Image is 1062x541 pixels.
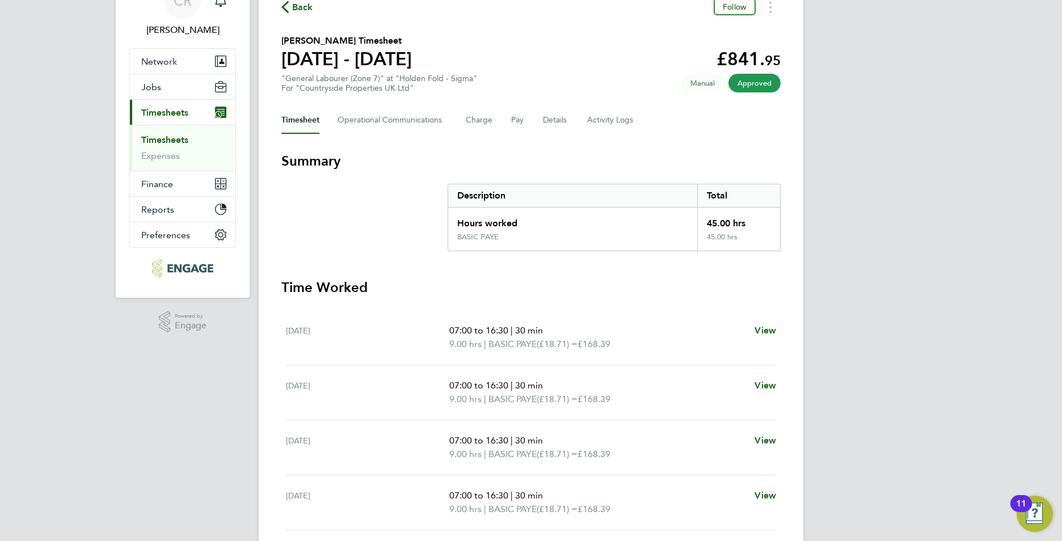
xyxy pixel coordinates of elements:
[130,125,235,171] div: Timesheets
[578,504,610,514] span: £168.39
[449,490,508,501] span: 07:00 to 16:30
[515,490,543,501] span: 30 min
[457,233,499,242] div: BASIC PAYE
[281,74,477,93] div: "General Labourer (Zone 7)" at "Holden Fold - Sigma"
[515,435,543,446] span: 30 min
[449,325,508,336] span: 07:00 to 16:30
[511,435,513,446] span: |
[130,171,235,196] button: Finance
[286,379,449,406] div: [DATE]
[537,339,578,349] span: (£18.71) =
[448,208,697,233] div: Hours worked
[129,23,236,37] span: Callum Riley
[488,392,537,406] span: BASIC PAYE
[141,134,188,145] a: Timesheets
[543,107,569,134] button: Details
[292,1,313,14] span: Back
[697,208,780,233] div: 45.00 hrs
[511,107,525,134] button: Pay
[537,449,578,459] span: (£18.71) =
[697,233,780,251] div: 45.00 hrs
[338,107,448,134] button: Operational Communications
[511,490,513,501] span: |
[130,222,235,247] button: Preferences
[717,48,781,70] app-decimal: £841.
[141,107,188,118] span: Timesheets
[537,504,578,514] span: (£18.71) =
[130,49,235,74] button: Network
[578,339,610,349] span: £168.39
[537,394,578,404] span: (£18.71) =
[515,325,543,336] span: 30 min
[141,230,190,240] span: Preferences
[578,449,610,459] span: £168.39
[141,56,177,67] span: Network
[449,449,482,459] span: 9.00 hrs
[175,311,206,321] span: Powered by
[765,52,781,69] span: 95
[449,435,508,446] span: 07:00 to 16:30
[175,321,206,331] span: Engage
[281,278,781,297] h3: Time Worked
[755,490,776,501] span: View
[130,197,235,222] button: Reports
[466,107,493,134] button: Charge
[755,324,776,337] a: View
[723,2,747,12] span: Follow
[755,325,776,336] span: View
[578,394,610,404] span: £168.39
[484,449,486,459] span: |
[141,204,174,215] span: Reports
[448,184,697,207] div: Description
[728,74,781,92] span: This timesheet has been approved.
[281,107,319,134] button: Timesheet
[755,434,776,447] a: View
[755,380,776,391] span: View
[281,83,477,93] div: For "Countryside Properties UK Ltd"
[515,380,543,391] span: 30 min
[281,34,412,48] h2: [PERSON_NAME] Timesheet
[587,107,635,134] button: Activity Logs
[130,100,235,125] button: Timesheets
[281,152,781,170] h3: Summary
[141,82,161,92] span: Jobs
[286,324,449,351] div: [DATE]
[448,184,781,251] div: Summary
[755,435,776,446] span: View
[511,325,513,336] span: |
[484,504,486,514] span: |
[449,394,482,404] span: 9.00 hrs
[1017,496,1053,532] button: Open Resource Center, 11 new notifications
[484,339,486,349] span: |
[449,339,482,349] span: 9.00 hrs
[755,489,776,502] a: View
[281,48,412,70] h1: [DATE] - [DATE]
[511,380,513,391] span: |
[488,337,537,351] span: BASIC PAYE
[130,74,235,99] button: Jobs
[488,447,537,461] span: BASIC PAYE
[1016,504,1026,518] div: 11
[681,74,724,92] span: This timesheet was manually created.
[697,184,780,207] div: Total
[755,379,776,392] a: View
[141,150,180,161] a: Expenses
[152,259,213,277] img: northbuildrecruit-logo-retina.png
[141,179,173,189] span: Finance
[449,504,482,514] span: 9.00 hrs
[286,434,449,461] div: [DATE]
[488,502,537,516] span: BASIC PAYE
[449,380,508,391] span: 07:00 to 16:30
[159,311,207,333] a: Powered byEngage
[286,489,449,516] div: [DATE]
[129,259,236,277] a: Go to home page
[484,394,486,404] span: |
